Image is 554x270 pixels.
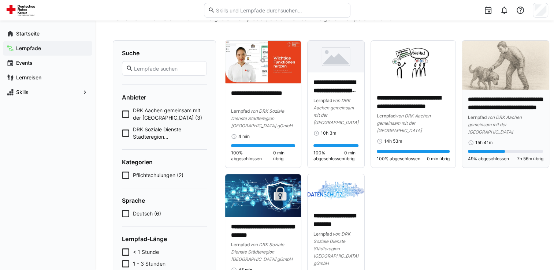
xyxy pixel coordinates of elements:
[122,49,207,57] h4: Suche
[225,41,301,83] img: image
[133,126,207,140] span: DRK Soziale Dienste Städteregion [GEOGRAPHIC_DATA] gGmbH (3)
[344,150,358,162] span: 0 min übrig
[313,231,358,266] span: von DRK Soziale Dienste Städteregion [GEOGRAPHIC_DATA] gGmbH
[122,235,207,243] h4: Lernpfad-Länge
[231,242,250,247] span: Lernpfad
[308,41,364,72] img: image
[215,7,346,14] input: Skills und Lernpfade durchsuchen…
[133,65,203,72] input: Lernpfade suchen
[313,98,358,125] span: von DRK Aachen gemeinsam mit der [GEOGRAPHIC_DATA]
[273,150,295,162] span: 0 min übrig
[313,150,344,162] span: 100% abgeschlossen
[133,210,161,217] span: Deutsch (6)
[122,158,207,166] h4: Kategorien
[377,113,396,119] span: Lernpfad
[468,115,487,120] span: Lernpfad
[133,107,207,121] span: DRK Aachen gemeinsam mit der [GEOGRAPHIC_DATA] (3)
[225,174,301,217] img: image
[133,260,166,267] span: 1 - 3 Stunden
[427,156,450,162] span: 0 min übrig
[231,242,293,262] span: von DRK Soziale Dienste Städteregion [GEOGRAPHIC_DATA] gGmbH
[384,138,402,144] span: 14h 53m
[468,156,509,162] span: 49% abgeschlossen
[371,41,456,88] img: image
[231,108,250,114] span: Lernpfad
[517,156,543,162] span: 7h 56m übrig
[377,156,420,162] span: 100% abgeschlossen
[122,197,207,204] h4: Sprache
[377,113,431,133] span: von DRK Aachen gemeinsam mit der [GEOGRAPHIC_DATA]
[313,98,332,103] span: Lernpfad
[133,172,183,179] span: Pflichtschulungen (2)
[308,174,364,206] img: image
[231,150,273,162] span: 100% abgeschlossen
[122,94,207,101] h4: Anbieter
[238,134,250,139] span: 4 min
[468,115,522,135] span: von DRK Aachen gemeinsam mit der [GEOGRAPHIC_DATA]
[462,41,549,90] img: image
[321,130,336,136] span: 10h 3m
[475,140,492,146] span: 15h 41m
[133,248,159,256] span: < 1 Stunde
[313,231,332,237] span: Lernpfad
[231,108,293,128] span: von DRK Soziale Dienste Städteregion [GEOGRAPHIC_DATA] gGmbH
